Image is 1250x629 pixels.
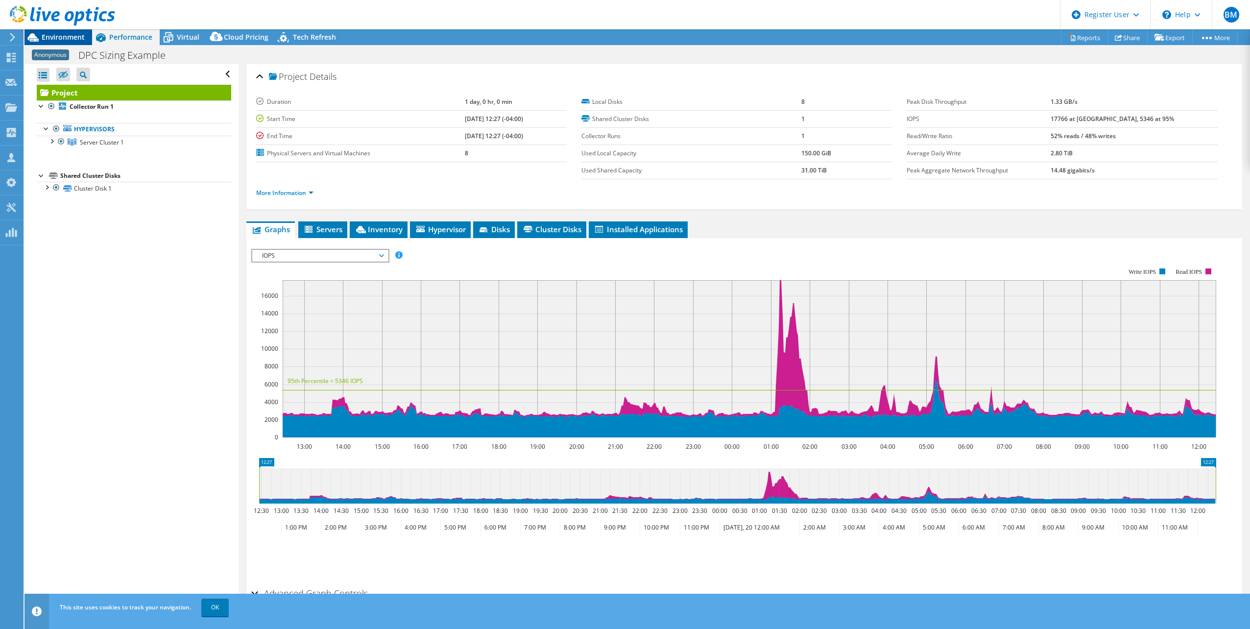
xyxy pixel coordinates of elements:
b: [DATE] 12:27 (-04:00) [465,132,523,140]
text: 17:30 [453,507,468,515]
text: 4000 [264,398,278,406]
b: 17766 at [GEOGRAPHIC_DATA], 5346 at 95% [1051,115,1174,123]
span: BM [1224,7,1239,23]
label: End Time [256,131,465,141]
text: 23:30 [692,507,707,515]
text: 20:30 [572,507,587,515]
a: Collector Run 1 [37,100,231,113]
b: 1 [801,132,805,140]
text: 08:00 [1035,442,1051,451]
b: 150.00 GiB [801,149,831,157]
h2: Advanced Graph Controls [251,583,368,603]
h1: DPC Sizing Example [74,50,181,61]
label: Shared Cluster Disks [581,114,801,124]
span: Graphs [251,224,290,234]
text: 05:00 [911,507,926,515]
text: 15:00 [353,507,368,515]
text: Read IOPS [1176,268,1202,275]
text: 95th Percentile = 5346 IOPS [288,377,363,385]
text: 18:00 [473,507,488,515]
text: 06:30 [971,507,986,515]
span: Inventory [355,224,403,234]
text: 19:00 [512,507,528,515]
text: 15:30 [373,507,388,515]
span: Tech Refresh [293,32,336,42]
text: 01:00 [751,507,767,515]
text: 06:00 [951,507,966,515]
text: 11:00 [1152,442,1167,451]
text: 20:00 [552,507,567,515]
text: 10:30 [1130,507,1145,515]
div: Shared Cluster Disks [60,170,231,182]
a: Server Cluster 1 [37,136,231,148]
text: 21:00 [592,507,607,515]
b: Collector Run 1 [70,102,114,111]
span: Environment [42,32,85,42]
label: Duration [256,97,465,107]
span: Virtual [177,32,199,42]
text: 10:00 [1113,442,1128,451]
text: 08:30 [1051,507,1066,515]
text: 00:00 [712,507,727,515]
text: 02:30 [811,507,826,515]
span: Server Cluster 1 [80,138,124,146]
b: 52% reads / 48% writes [1051,132,1116,140]
b: 14.48 gigabits/s [1051,166,1095,174]
text: 18:00 [491,442,506,451]
b: 31.00 TiB [801,166,827,174]
span: IOPS [257,250,383,262]
text: 0 [275,433,278,441]
text: 04:30 [891,507,906,515]
text: 12000 [261,327,278,335]
a: More Information [256,189,313,197]
text: 04:00 [871,507,886,515]
text: 15:00 [374,442,389,451]
text: 13:00 [273,507,288,515]
text: 22:00 [632,507,647,515]
span: This site uses cookies to track your navigation. [60,603,191,611]
text: 23:00 [685,442,700,451]
b: 2.80 TiB [1051,149,1073,157]
a: More [1192,30,1238,45]
text: 08:00 [1031,507,1046,515]
label: IOPS [907,114,1050,124]
text: 17:00 [452,442,467,451]
text: 2000 [264,415,278,424]
text: 00:30 [732,507,747,515]
text: 13:30 [293,507,308,515]
text: 02:00 [802,442,817,451]
text: 20:00 [569,442,584,451]
text: 18:30 [492,507,507,515]
text: 21:30 [612,507,627,515]
label: Read/Write Ratio [907,131,1050,141]
text: 13:00 [296,442,312,451]
text: 6000 [264,380,278,388]
text: 21:00 [607,442,623,451]
a: Hypervisors [37,123,231,136]
b: 1 [801,115,805,123]
text: 16000 [261,291,278,300]
span: Anonymous [32,49,69,60]
text: 10000 [261,344,278,353]
a: Export [1147,30,1193,45]
text: 02:00 [792,507,807,515]
span: Servers [303,224,342,234]
span: Disks [478,224,510,234]
text: 07:00 [991,507,1006,515]
text: 16:30 [413,507,428,515]
span: Cluster Disks [522,224,581,234]
label: Used Local Capacity [581,148,801,158]
b: 1 day, 0 hr, 0 min [465,97,512,106]
a: Share [1107,30,1148,45]
label: Local Disks [581,97,801,107]
text: 00:00 [724,442,739,451]
text: 10:00 [1110,507,1126,515]
text: 06:00 [958,442,973,451]
b: 8 [801,97,805,106]
text: 11:00 [1150,507,1165,515]
text: 09:00 [1074,442,1089,451]
text: 14:30 [333,507,348,515]
span: Installed Applications [594,224,683,234]
text: 12:00 [1190,507,1205,515]
text: 09:00 [1070,507,1085,515]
